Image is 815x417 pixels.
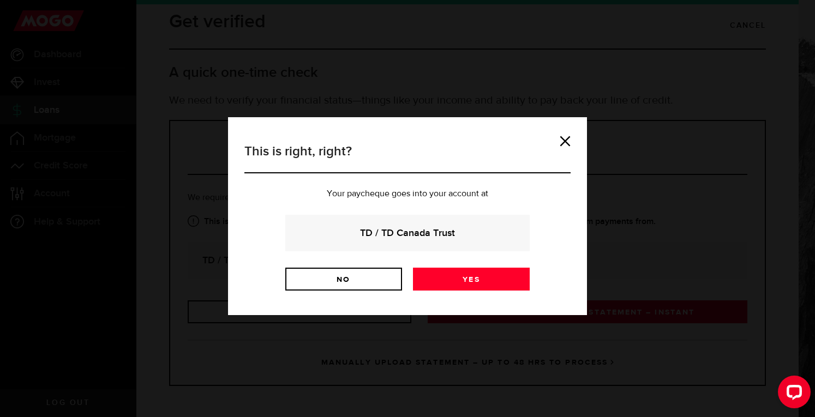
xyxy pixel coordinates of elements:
[300,226,515,240] strong: TD / TD Canada Trust
[769,371,815,417] iframe: LiveChat chat widget
[285,268,402,291] a: No
[413,268,530,291] a: Yes
[244,190,571,198] p: Your paycheque goes into your account at
[244,142,571,173] h3: This is right, right?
